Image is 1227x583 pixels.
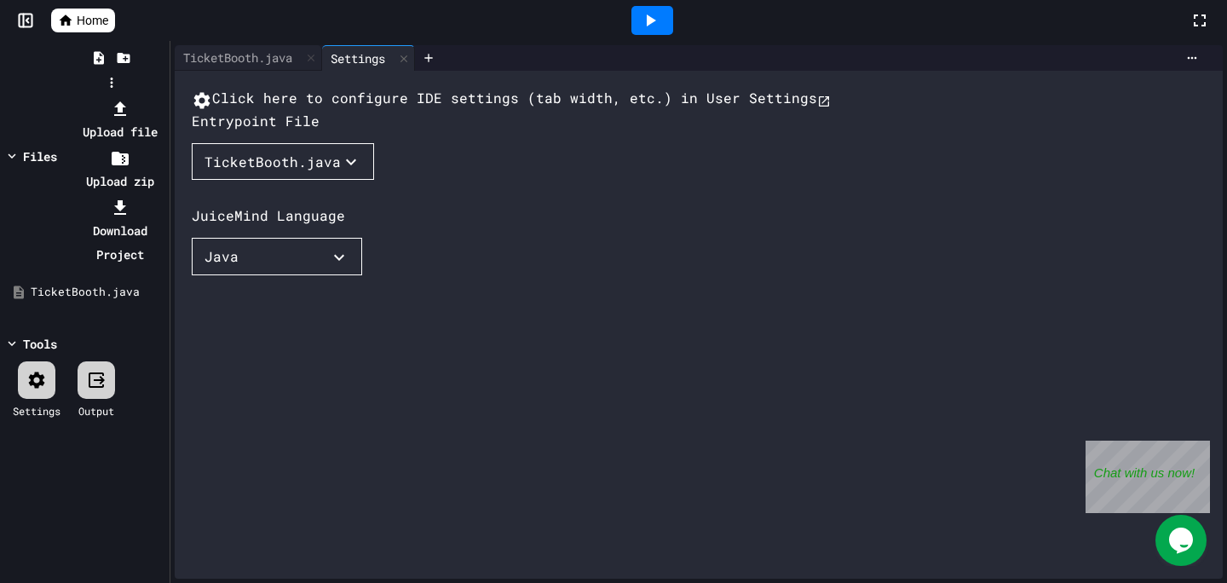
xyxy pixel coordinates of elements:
button: Java [192,238,362,275]
li: Upload zip [74,146,165,193]
div: TicketBooth.java [175,45,322,71]
div: Files [23,147,57,165]
div: Settings [322,45,415,71]
div: Entrypoint File [192,111,320,131]
li: Download Project [74,195,165,267]
div: Tools [23,335,57,353]
div: Settings [13,403,60,418]
div: Output [78,403,114,418]
iframe: chat widget [1086,441,1210,513]
span: Home [77,12,108,29]
div: TicketBooth.java [204,152,341,172]
button: Click here to configure IDE settings (tab width, etc.) in User Settings [192,88,831,111]
div: TicketBooth.java [31,284,164,301]
iframe: chat widget [1155,515,1210,566]
div: Java [204,246,239,267]
li: Upload file [74,96,165,144]
button: TicketBooth.java [192,143,374,181]
div: Settings [322,49,394,67]
div: JuiceMind Language [192,205,345,226]
div: TicketBooth.java [175,49,301,66]
a: Home [51,9,115,32]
